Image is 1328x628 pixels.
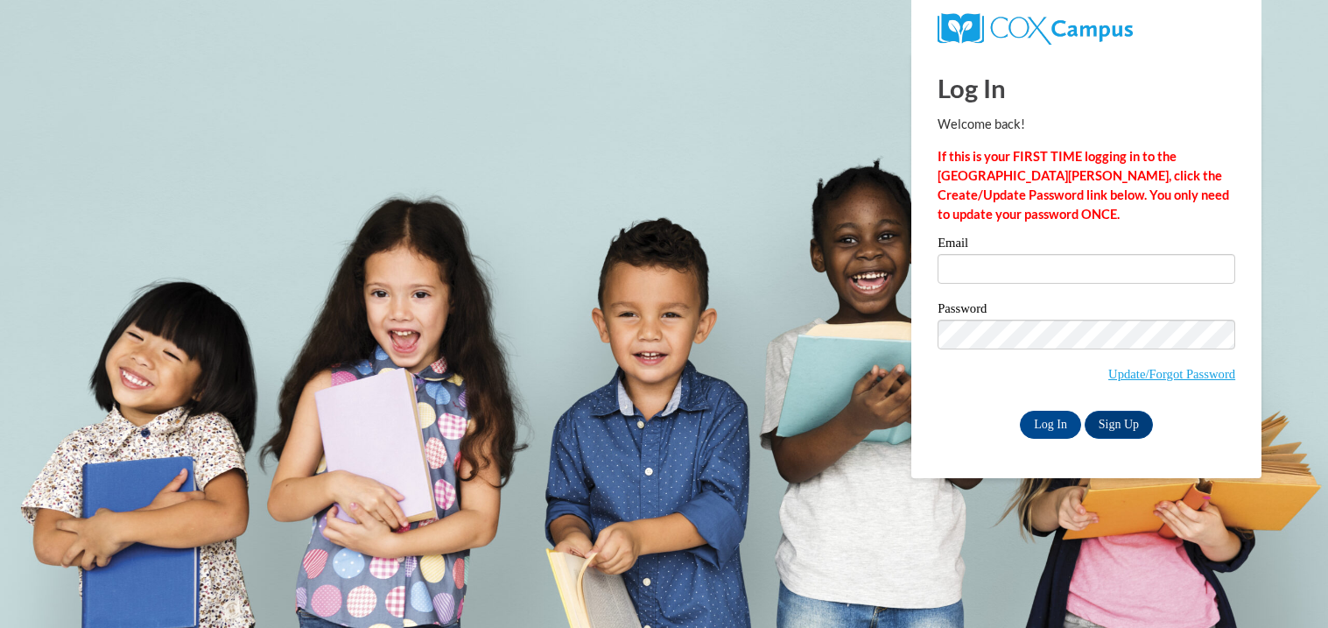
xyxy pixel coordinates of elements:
p: Welcome back! [938,115,1235,134]
img: COX Campus [938,13,1133,45]
h1: Log In [938,70,1235,106]
a: Sign Up [1085,411,1153,439]
a: COX Campus [938,20,1133,35]
label: Password [938,302,1235,320]
label: Email [938,236,1235,254]
strong: If this is your FIRST TIME logging in to the [GEOGRAPHIC_DATA][PERSON_NAME], click the Create/Upd... [938,149,1229,222]
input: Log In [1020,411,1081,439]
a: Update/Forgot Password [1108,367,1235,381]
